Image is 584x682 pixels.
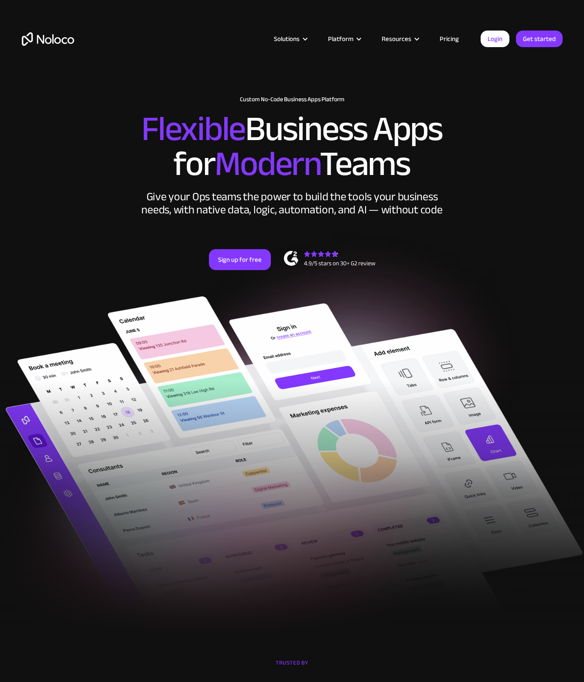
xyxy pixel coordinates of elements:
div: Platform [328,33,353,45]
span: Modern [215,131,320,196]
a: home [22,32,74,46]
div: Resources [382,33,411,45]
h1: Custom No-Code Business Apps Platform [22,96,563,103]
h2: Business Apps for Teams [22,112,563,182]
span: Flexible [141,96,245,161]
div: Give your Ops teams the power to build the tools your business needs, with native data, logic, au... [140,190,445,216]
div: Solutions [263,33,317,45]
a: Get started [516,31,563,47]
div: Platform [317,33,371,45]
a: Login [481,31,509,47]
a: Sign up for free [209,249,271,270]
div: Solutions [274,33,300,45]
div: Resources [371,33,429,45]
a: Pricing [429,33,470,45]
